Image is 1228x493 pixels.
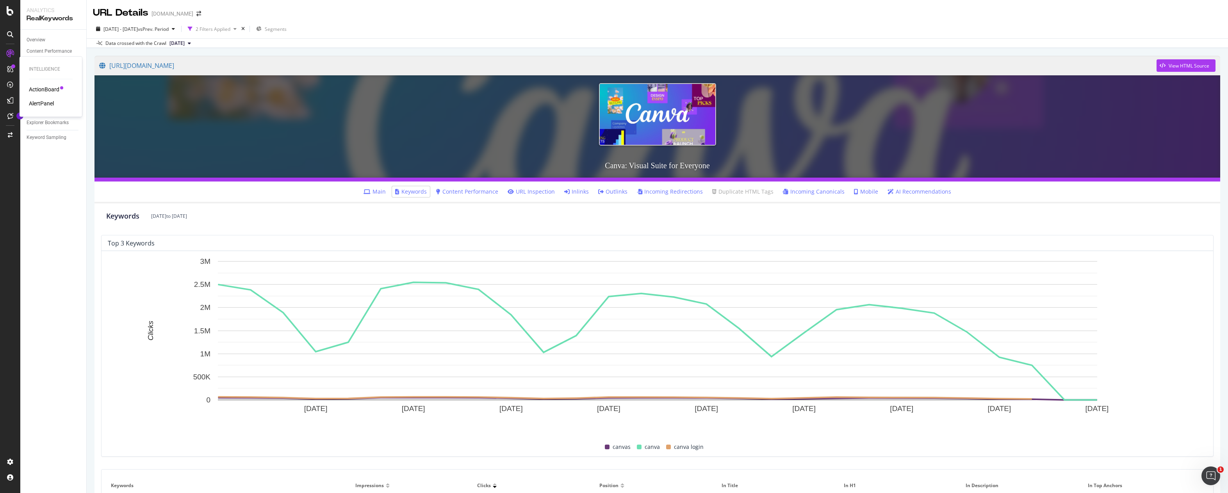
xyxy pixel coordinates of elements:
[27,36,81,44] a: Overview
[240,25,246,33] div: times
[645,442,660,452] span: canva
[196,26,230,32] div: 2 Filters Applied
[674,442,704,452] span: canva login
[99,56,1157,75] a: [URL][DOMAIN_NAME]
[194,327,210,335] text: 1.5M
[695,405,718,413] text: [DATE]
[613,442,631,452] span: canvas
[106,211,139,221] div: Keywords
[1085,405,1109,413] text: [DATE]
[151,10,193,18] div: [DOMAIN_NAME]
[27,14,80,23] div: RealKeywords
[1201,466,1220,485] iframe: Intercom live chat
[1217,466,1224,473] span: 1
[1169,62,1209,69] div: View HTML Source
[987,405,1011,413] text: [DATE]
[200,350,210,358] text: 1M
[888,188,951,196] a: AI Recommendations
[436,188,498,196] a: Content Performance
[169,40,185,47] span: 2025 May. 18th
[599,83,716,145] img: Canva: Visual Suite for Everyone
[200,304,210,312] text: 2M
[477,482,491,489] span: Clicks
[29,85,59,93] a: ActionBoard
[111,482,347,489] span: Keywords
[637,188,703,196] a: Incoming Redirections
[194,281,210,289] text: 2.5M
[108,257,1207,431] svg: A chart.
[27,36,45,44] div: Overview
[185,23,240,35] button: 2 Filters Applied
[508,188,555,196] a: URL Inspection
[151,213,187,219] div: [DATE] to [DATE]
[27,133,66,142] div: Keyword Sampling
[29,100,54,107] a: AlertPanel
[722,482,836,489] span: In Title
[854,188,878,196] a: Mobile
[27,119,69,127] div: Explorer Bookmarks
[108,239,155,247] div: top 3 keywords
[27,133,81,142] a: Keyword Sampling
[499,405,523,413] text: [DATE]
[712,188,774,196] a: Duplicate HTML Tags
[395,188,427,196] a: Keywords
[105,40,166,47] div: Data crossed with the Crawl
[304,405,328,413] text: [DATE]
[196,11,201,16] div: arrow-right-arrow-left
[402,405,425,413] text: [DATE]
[29,66,73,73] div: Intelligence
[93,23,178,35] button: [DATE] - [DATE]vsPrev. Period
[966,482,1080,489] span: In Description
[200,258,210,266] text: 3M
[16,112,23,119] div: Tooltip anchor
[206,396,210,404] text: 0
[597,405,620,413] text: [DATE]
[1157,59,1216,72] button: View HTML Source
[253,23,290,35] button: Segments
[103,26,138,32] span: [DATE] - [DATE]
[27,6,80,14] div: Analytics
[890,405,913,413] text: [DATE]
[844,482,958,489] span: In H1
[364,188,386,196] a: Main
[27,47,81,55] a: Content Performance
[265,26,287,32] span: Segments
[27,47,72,55] div: Content Performance
[355,482,384,489] span: Impressions
[193,373,211,381] text: 500K
[27,119,81,127] a: Explorer Bookmarks
[598,188,627,196] a: Outlinks
[792,405,816,413] text: [DATE]
[783,188,845,196] a: Incoming Canonicals
[94,153,1220,178] h3: Canva: Visual Suite for Everyone
[93,6,148,20] div: URL Details
[599,482,618,489] span: Position
[166,39,194,48] button: [DATE]
[138,26,169,32] span: vs Prev. Period
[1088,482,1202,489] span: In Top Anchors
[146,321,155,341] text: Clicks
[564,188,589,196] a: Inlinks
